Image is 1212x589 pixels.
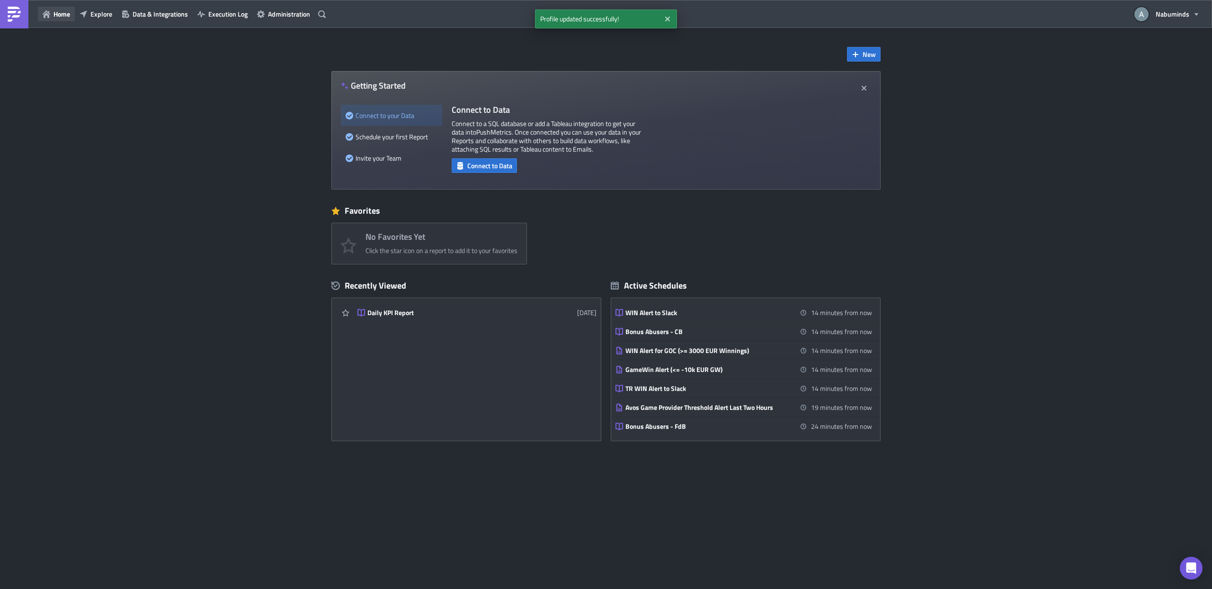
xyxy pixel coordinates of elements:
[811,364,872,374] time: 2025-09-08 12:00
[625,308,791,317] div: WIN Alert to Slack
[357,303,597,322] a: Daily KPI Report[DATE]
[625,422,791,431] div: Bonus Abusers - FdB
[625,365,791,374] div: GameWin Alert (<= -10k EUR GW)
[452,160,517,170] a: Connect to Data
[577,308,597,317] time: 2025-09-03T10:21:03Z
[625,346,791,355] div: WIN Alert for GOC (>= 3000 EUR Winnings)
[811,383,872,393] time: 2025-09-08 12:00
[331,279,601,293] div: Recently Viewed
[365,246,517,255] div: Click the star icon on a report to add it to your favorites
[1180,557,1203,580] div: Open Intercom Messenger
[208,9,248,19] span: Execution Log
[1133,6,1150,22] img: Avatar
[7,7,22,22] img: PushMetrics
[133,9,188,19] span: Data & Integrations
[346,126,437,147] div: Schedule your first Report
[467,161,512,171] span: Connect to Data
[38,7,75,21] button: Home
[53,9,70,19] span: Home
[615,303,872,322] a: WIN Alert to Slack14 minutes from now
[811,326,872,336] time: 2025-09-08 12:00
[75,7,117,21] button: Explore
[346,105,437,126] div: Connect to your Data
[331,204,881,218] div: Favorites
[1156,9,1189,19] span: Nabuminds
[341,81,406,91] h4: Getting Started
[452,119,641,154] p: Connect to a SQL database or add a Tableau integration to get your data into PushMetrics . Once c...
[90,9,112,19] span: Explore
[346,147,437,169] div: Invite your Team
[811,421,872,431] time: 2025-09-08 12:10
[452,105,641,115] h4: Connect to Data
[615,360,872,379] a: GameWin Alert (<= -10k EUR GW)14 minutes from now
[625,403,791,412] div: Avos Game Provider Threshold Alert Last Two Hours
[660,12,675,26] button: Close
[625,327,791,336] div: Bonus Abusers - CB
[117,7,193,21] button: Data & Integrations
[625,384,791,393] div: TR WIN Alert to Slack
[268,9,310,19] span: Administration
[811,308,872,317] time: 2025-09-08 12:00
[615,417,872,435] a: Bonus Abusers - FdB24 minutes from now
[615,398,872,417] a: Avos Game Provider Threshold Alert Last Two Hours19 minutes from now
[863,49,876,59] span: New
[367,308,533,317] div: Daily KPI Report
[615,341,872,360] a: WIN Alert for GOC (>= 3000 EUR Winnings)14 minutes from now
[811,345,872,355] time: 2025-09-08 12:00
[365,232,517,242] h4: No Favorites Yet
[1129,4,1205,25] button: Nabuminds
[252,7,315,21] button: Administration
[615,379,872,398] a: TR WIN Alert to Slack14 minutes from now
[847,47,881,62] button: New
[615,322,872,341] a: Bonus Abusers - CB14 minutes from now
[611,280,687,291] div: Active Schedules
[452,158,517,173] button: Connect to Data
[811,402,872,412] time: 2025-09-08 12:05
[535,9,660,28] span: Profile updated successfully!
[193,7,252,21] button: Execution Log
